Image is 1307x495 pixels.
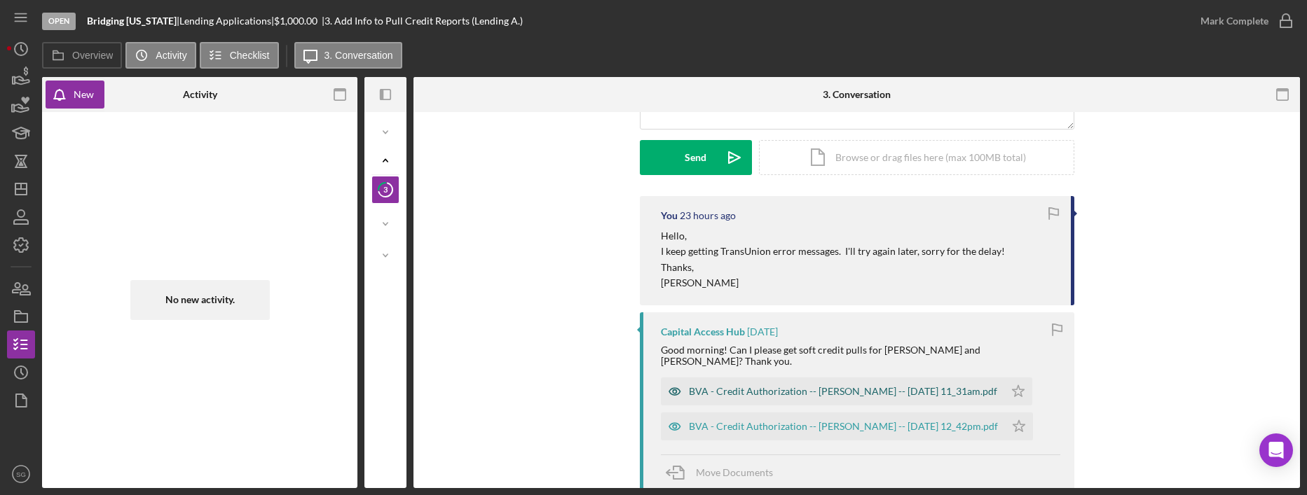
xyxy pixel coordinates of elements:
label: Checklist [230,50,270,61]
p: Hello, [661,228,1005,244]
p: [PERSON_NAME] [661,275,1005,291]
div: You [661,210,678,221]
button: Checklist [200,42,279,69]
p: I keep getting TransUnion error messages. I'll try again later, sorry for the delay! [661,244,1005,259]
button: Mark Complete [1186,7,1300,35]
tspan: 3 [383,185,388,194]
button: BVA - Credit Authorization -- [PERSON_NAME] -- [DATE] 11_31am.pdf [661,377,1032,405]
div: Send [685,140,706,175]
div: Open Intercom Messenger [1259,433,1293,467]
button: BVA - Credit Authorization -- [PERSON_NAME] -- [DATE] 12_42pm.pdf [661,412,1033,440]
time: 2025-08-26 13:30 [747,326,778,337]
label: Overview [72,50,113,61]
text: SG [16,470,26,478]
b: Bridging [US_STATE] [87,15,177,27]
div: Lending Applications | [179,15,274,27]
button: SG [7,460,35,488]
div: New [74,81,94,109]
div: | [87,15,179,27]
label: 3. Conversation [324,50,393,61]
div: Mark Complete [1200,7,1268,35]
div: Capital Access Hub [661,326,745,337]
button: 3. Conversation [294,42,402,69]
button: Overview [42,42,122,69]
div: Good morning! Can I please get soft credit pulls for [PERSON_NAME] and [PERSON_NAME]? Thank you. [661,344,1060,367]
div: 3. Conversation [823,89,891,100]
button: Activity [125,42,196,69]
a: 3 [371,176,399,204]
div: Activity [183,89,217,100]
div: Open [42,13,76,30]
label: Activity [156,50,186,61]
span: Move Documents [696,466,773,478]
p: Thanks, [661,260,1005,275]
button: Move Documents [661,455,787,490]
div: BVA - Credit Authorization -- [PERSON_NAME] -- [DATE] 11_31am.pdf [689,386,997,397]
button: New [46,81,104,109]
button: Send [640,140,752,175]
div: | 3. Add Info to Pull Credit Reports (Lending A.) [322,15,523,27]
div: BVA - Credit Authorization -- [PERSON_NAME] -- [DATE] 12_42pm.pdf [689,421,998,432]
div: No new activity. [130,280,270,319]
div: $1,000.00 [274,15,322,27]
time: 2025-08-26 14:43 [680,210,736,221]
